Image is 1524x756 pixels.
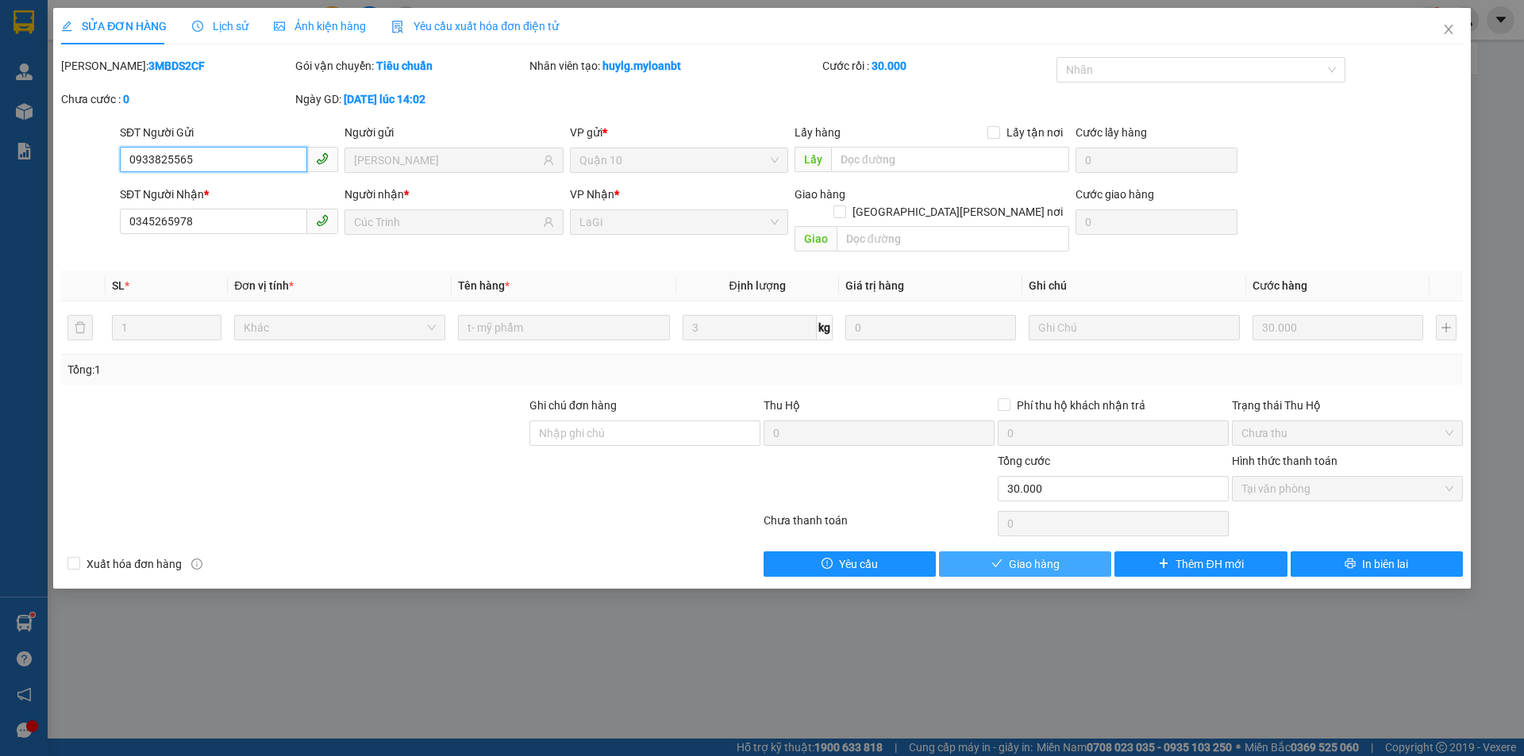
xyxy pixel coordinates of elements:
div: Gói vận chuyển: [295,57,526,75]
span: Quận 10 [579,148,779,172]
span: Yêu cầu xuất hóa đơn điện tử [391,20,559,33]
button: plusThêm ĐH mới [1114,551,1287,577]
button: delete [67,315,93,340]
span: SL [112,279,125,292]
span: In biên lai [1362,555,1408,573]
span: Tổng cước [998,455,1050,467]
div: Cước rồi : [822,57,1053,75]
b: [DATE] lúc 14:02 [344,93,425,106]
div: SĐT Người Gửi [120,124,338,141]
span: user [543,217,554,228]
input: Ghi Chú [1029,315,1240,340]
span: Đơn vị tính [234,279,294,292]
b: huylg.myloanbt [602,59,681,72]
span: Chưa thu [1241,421,1453,445]
div: Trạng thái Thu Hộ [1232,397,1463,414]
input: Dọc đường [831,147,1069,172]
button: Close [1426,8,1471,52]
input: Ghi chú đơn hàng [529,420,760,446]
span: clock-circle [192,21,203,32]
span: Giao hàng [795,188,845,201]
span: phone [316,152,329,165]
span: Yêu cầu [839,555,878,573]
span: SỬA ĐƠN HÀNG [61,20,167,33]
span: Lấy tận nơi [1000,124,1069,141]
b: 0 [123,93,129,106]
span: edit [61,21,72,32]
span: Lấy [795,147,831,172]
div: Người nhận [344,186,563,203]
b: 30.000 [872,59,906,72]
button: printerIn biên lai [1291,551,1463,577]
span: Thu Hộ [764,399,800,412]
label: Hình thức thanh toán [1232,455,1337,467]
span: Tại văn phòng [1241,477,1453,501]
img: icon [391,21,404,33]
button: plus [1436,315,1457,340]
div: SĐT Người Nhận [120,186,338,203]
input: 0 [845,315,1016,340]
span: Giao hàng [1009,555,1060,573]
span: plus [1158,558,1169,570]
div: Tổng: 1 [67,361,588,378]
span: Xuất hóa đơn hàng [80,555,188,573]
span: LaGi [579,210,779,234]
span: exclamation-circle [822,558,833,570]
b: 3MBDS2CF [148,59,205,72]
button: exclamation-circleYêu cầu [764,551,936,577]
span: Định lượng [729,279,786,292]
label: Cước giao hàng [1076,188,1154,201]
label: Ghi chú đơn hàng [529,399,617,412]
span: [GEOGRAPHIC_DATA][PERSON_NAME] nơi [846,203,1069,221]
span: Giá trị hàng [845,279,904,292]
span: close [1442,23,1455,36]
input: Tên người nhận [354,213,539,231]
span: Giao [795,226,837,251]
span: user [543,155,554,166]
label: Cước lấy hàng [1076,126,1147,139]
span: check [991,558,1003,570]
span: info-circle [191,558,202,570]
span: Ảnh kiện hàng [274,20,366,33]
input: Dọc đường [837,226,1069,251]
div: Chưa cước : [61,90,292,108]
span: printer [1345,558,1356,570]
div: VP gửi [570,124,788,141]
div: [PERSON_NAME]: [61,57,292,75]
input: VD: Bàn, Ghế [458,315,669,340]
input: Cước giao hàng [1076,209,1237,235]
input: Cước lấy hàng [1076,148,1237,173]
input: Tên người gửi [354,152,539,169]
button: checkGiao hàng [939,551,1111,577]
span: phone [316,214,329,227]
th: Ghi chú [1022,271,1246,301]
span: Thêm ĐH mới [1176,555,1243,573]
span: VP Nhận [570,188,614,201]
span: Lịch sử [192,20,248,33]
span: picture [274,21,285,32]
span: Tên hàng [458,279,510,292]
div: Ngày GD: [295,90,526,108]
span: Phí thu hộ khách nhận trả [1010,397,1152,414]
div: Chưa thanh toán [762,512,996,539]
div: Người gửi [344,124,563,141]
span: Khác [244,316,436,340]
span: Cước hàng [1253,279,1307,292]
b: Tiêu chuẩn [376,59,433,72]
span: Lấy hàng [795,126,841,139]
span: kg [817,315,833,340]
div: Nhân viên tạo: [529,57,819,75]
input: 0 [1253,315,1423,340]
